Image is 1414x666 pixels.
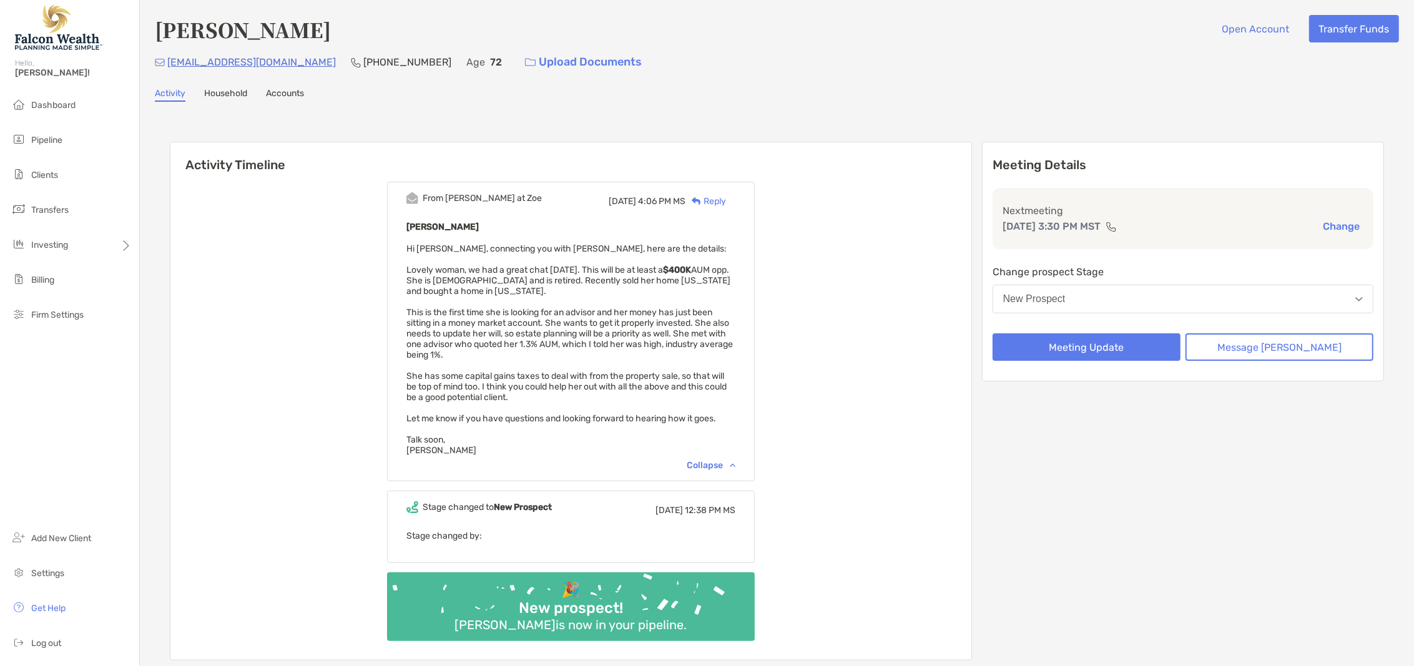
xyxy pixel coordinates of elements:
[11,530,26,545] img: add_new_client icon
[155,15,331,44] h4: [PERSON_NAME]
[494,502,552,512] b: New Prospect
[31,135,62,145] span: Pipeline
[638,196,685,207] span: 4:06 PM MS
[155,59,165,66] img: Email Icon
[15,67,132,78] span: [PERSON_NAME]!
[31,275,54,285] span: Billing
[406,192,418,204] img: Event icon
[31,205,69,215] span: Transfers
[1212,15,1299,42] button: Open Account
[423,502,552,512] div: Stage changed to
[1319,220,1363,233] button: Change
[31,310,84,320] span: Firm Settings
[351,57,361,67] img: Phone Icon
[730,463,735,467] img: Chevron icon
[363,54,451,70] p: [PHONE_NUMBER]
[1355,297,1363,301] img: Open dropdown arrow
[31,240,68,250] span: Investing
[556,581,585,599] div: 🎉
[423,193,542,203] div: From [PERSON_NAME] at Zoe
[170,142,971,172] h6: Activity Timeline
[685,505,735,516] span: 12:38 PM MS
[31,568,64,579] span: Settings
[11,565,26,580] img: settings icon
[31,533,91,544] span: Add New Client
[1186,333,1373,361] button: Message [PERSON_NAME]
[31,100,76,110] span: Dashboard
[11,132,26,147] img: pipeline icon
[31,603,66,614] span: Get Help
[387,572,755,630] img: Confetti
[687,460,735,471] div: Collapse
[692,197,701,205] img: Reply icon
[406,501,418,513] img: Event icon
[11,97,26,112] img: dashboard icon
[525,58,536,67] img: button icon
[993,264,1373,280] p: Change prospect Stage
[655,505,683,516] span: [DATE]
[11,600,26,615] img: get-help icon
[663,265,691,275] strong: $400K
[1003,203,1363,218] p: Next meeting
[406,243,733,456] span: Hi [PERSON_NAME], connecting you with [PERSON_NAME], here are the details: Lovely woman, we had a...
[466,54,485,70] p: Age
[11,167,26,182] img: clients icon
[1106,222,1117,232] img: communication type
[514,599,628,617] div: New prospect!
[266,88,304,102] a: Accounts
[31,638,61,649] span: Log out
[609,196,636,207] span: [DATE]
[517,49,650,76] a: Upload Documents
[15,5,102,50] img: Falcon Wealth Planning Logo
[31,170,58,180] span: Clients
[11,237,26,252] img: investing icon
[11,306,26,321] img: firm-settings icon
[1309,15,1399,42] button: Transfer Funds
[155,88,185,102] a: Activity
[406,528,735,544] p: Stage changed by:
[490,54,502,70] p: 72
[167,54,336,70] p: [EMAIL_ADDRESS][DOMAIN_NAME]
[11,635,26,650] img: logout icon
[11,272,26,286] img: billing icon
[1003,218,1101,234] p: [DATE] 3:30 PM MST
[204,88,247,102] a: Household
[993,333,1181,361] button: Meeting Update
[449,617,692,632] div: [PERSON_NAME] is now in your pipeline.
[685,195,726,208] div: Reply
[1003,293,1066,305] div: New Prospect
[11,202,26,217] img: transfers icon
[993,157,1373,173] p: Meeting Details
[406,222,479,232] b: [PERSON_NAME]
[993,285,1373,313] button: New Prospect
